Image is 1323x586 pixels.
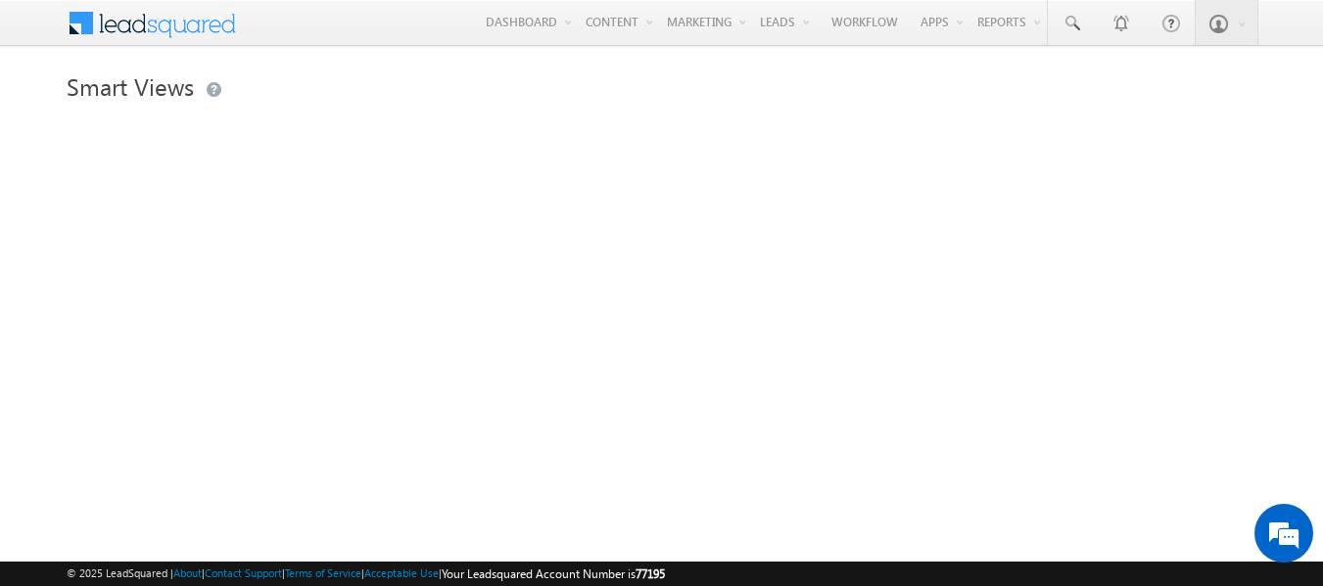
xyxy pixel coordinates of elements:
[636,566,665,581] span: 77195
[442,566,665,581] span: Your Leadsquared Account Number is
[364,566,439,579] a: Acceptable Use
[173,566,202,579] a: About
[67,70,194,102] span: Smart Views
[205,566,282,579] a: Contact Support
[285,566,361,579] a: Terms of Service
[67,564,665,583] span: © 2025 LeadSquared | | | | |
